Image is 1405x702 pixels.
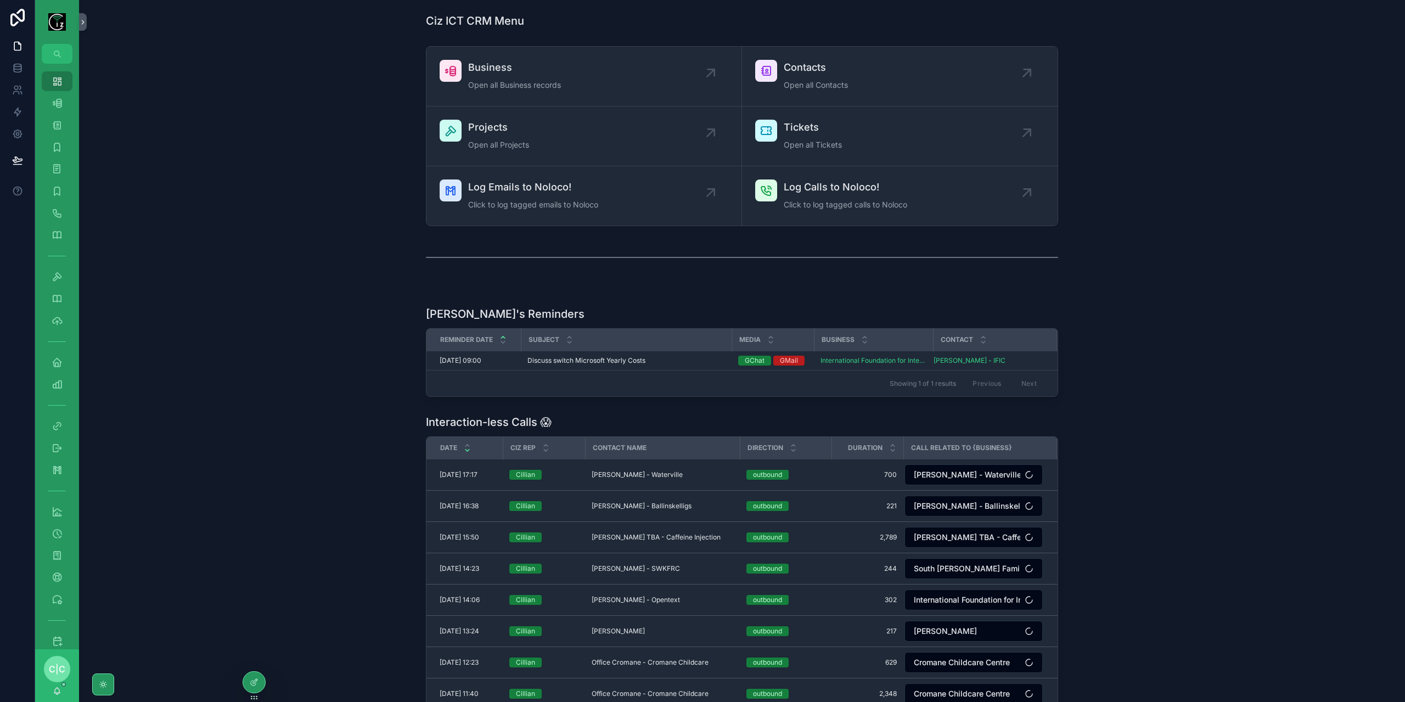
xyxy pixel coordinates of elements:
a: BusinessOpen all Business records [426,47,742,106]
a: International Foundation for Integrated Care (IFIC) [820,356,926,365]
span: Ciz Rep [510,443,536,452]
a: Discuss switch Microsoft Yearly Costs [527,356,725,365]
a: Cillian [509,564,578,574]
span: [DATE] 12:23 [440,658,479,667]
span: Click to log tagged emails to Noloco [468,199,598,210]
span: [DATE] 16:38 [440,502,479,510]
button: Select Button [904,589,1043,610]
a: [PERSON_NAME] TBA - Caffeine Injection [592,533,733,542]
span: Open all Tickets [784,139,842,150]
a: Office Cromane - Cromane Childcare [592,658,733,667]
div: Cillian [516,532,535,542]
a: outbound [746,470,825,480]
a: [DATE] 14:06 [440,596,496,604]
button: Select Button [904,621,1043,642]
button: Select Button [904,527,1043,548]
a: Cillian [509,501,578,511]
a: [DATE] 11:40 [440,689,496,698]
a: ProjectsOpen all Projects [426,106,742,166]
span: Log Calls to Noloco! [784,179,907,195]
span: Date [440,443,457,452]
div: Cillian [516,626,535,636]
a: [DATE] 12:23 [440,658,496,667]
a: Cillian [509,658,578,667]
div: Cillian [516,689,535,699]
a: [PERSON_NAME] - Ballinskelligs [592,502,733,510]
span: Open all Contacts [784,80,848,91]
div: outbound [753,689,782,699]
button: Select Button [904,558,1043,579]
span: [DATE] 13:24 [440,627,479,636]
span: Office Cromane - Cromane Childcare [592,689,709,698]
a: [DATE] 15:50 [440,533,496,542]
span: 221 [838,502,897,510]
a: 217 [838,627,897,636]
span: Contact Name [593,443,647,452]
span: [PERSON_NAME] [914,626,977,637]
span: Showing 1 of 1 results [890,379,956,388]
a: Select Button [904,495,1043,517]
h1: [PERSON_NAME]'s Reminders [426,306,585,322]
a: [PERSON_NAME] - IFIC [934,356,1043,365]
a: 629 [838,658,897,667]
span: 244 [838,564,897,573]
a: Log Emails to Noloco!Click to log tagged emails to Noloco [426,166,742,226]
span: 2,789 [838,533,897,542]
span: Reminder Date [440,335,493,344]
span: [PERSON_NAME] - Waterville [914,469,1020,480]
span: Open all Projects [468,139,529,150]
span: International Foundation for Integrated Care (IFIC) [914,594,1020,605]
div: GChat [745,356,765,366]
span: Media [739,335,761,344]
a: Select Button [904,464,1043,486]
span: 302 [838,596,897,604]
a: [PERSON_NAME] [592,627,733,636]
span: [PERSON_NAME] - SWKFRC [592,564,680,573]
span: [DATE] 15:50 [440,533,479,542]
div: outbound [753,470,782,480]
span: Discuss switch Microsoft Yearly Costs [527,356,645,365]
a: [DATE] 14:23 [440,564,496,573]
button: Select Button [904,652,1043,673]
div: scrollable content [35,64,79,649]
span: [DATE] 09:00 [440,356,481,365]
span: [PERSON_NAME] [592,627,645,636]
a: Select Button [904,526,1043,548]
span: Projects [468,120,529,135]
span: [PERSON_NAME] - Ballinskelligs [914,501,1020,512]
span: Subject [529,335,559,344]
span: [DATE] 17:17 [440,470,477,479]
a: ContactsOpen all Contacts [742,47,1058,106]
div: Cillian [516,595,535,605]
span: Open all Business records [468,80,561,91]
a: 2,348 [838,689,897,698]
div: outbound [753,658,782,667]
a: Cillian [509,595,578,605]
span: Business [468,60,561,75]
a: outbound [746,626,825,636]
span: [DATE] 14:06 [440,596,480,604]
a: [DATE] 16:38 [440,502,496,510]
span: Office Cromane - Cromane Childcare [592,658,709,667]
div: Cillian [516,564,535,574]
a: [PERSON_NAME] - SWKFRC [592,564,733,573]
span: Direction [748,443,783,452]
a: 700 [838,470,897,479]
a: Log Calls to Noloco!Click to log tagged calls to Noloco [742,166,1058,226]
a: Office Cromane - Cromane Childcare [592,689,733,698]
a: [PERSON_NAME] - Waterville [592,470,733,479]
span: [PERSON_NAME] TBA - Caffeine Injection [914,532,1020,543]
div: Cillian [516,501,535,511]
div: outbound [753,564,782,574]
a: outbound [746,564,825,574]
a: [PERSON_NAME] - Opentext [592,596,733,604]
button: Select Button [904,464,1043,485]
a: outbound [746,595,825,605]
div: GMail [780,356,798,366]
img: App logo [48,13,66,31]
